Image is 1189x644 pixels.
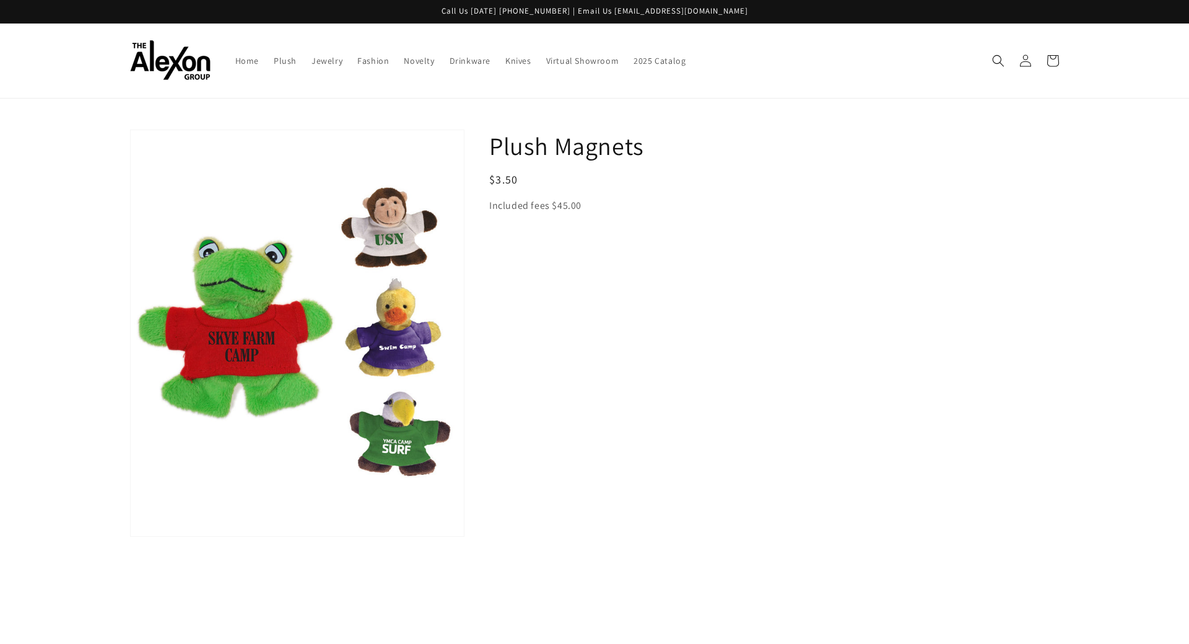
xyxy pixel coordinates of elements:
a: Drinkware [442,48,498,74]
a: Plush [266,48,304,74]
span: Virtual Showroom [546,55,619,66]
span: $3.50 [489,172,518,187]
span: Included fees $45.00 [489,199,581,212]
h1: Plush Magnets [489,130,1059,162]
span: 2025 Catalog [634,55,686,66]
img: The Alexon Group [130,40,211,81]
a: Home [228,48,266,74]
span: Fashion [357,55,389,66]
span: Jewelry [311,55,342,66]
a: Fashion [350,48,396,74]
a: Knives [498,48,539,74]
span: Novelty [404,55,434,66]
span: Plush [274,55,297,66]
span: Home [235,55,259,66]
a: Novelty [396,48,442,74]
summary: Search [985,47,1012,74]
a: 2025 Catalog [626,48,693,74]
span: Drinkware [450,55,490,66]
span: Knives [505,55,531,66]
a: Jewelry [304,48,350,74]
a: Virtual Showroom [539,48,627,74]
